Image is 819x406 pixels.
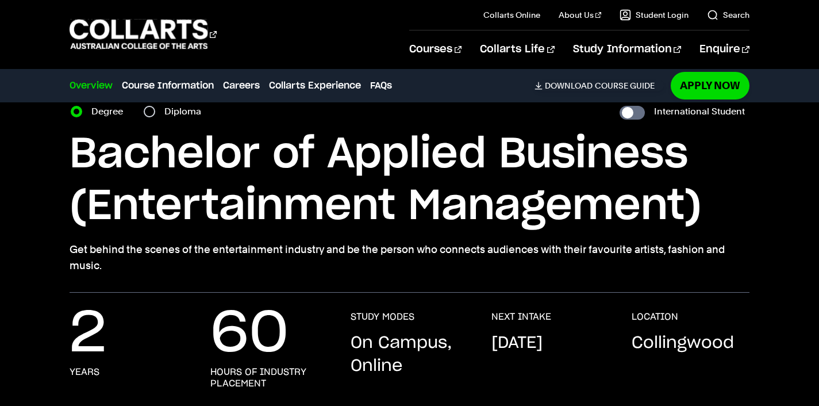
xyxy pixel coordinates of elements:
a: Careers [223,79,260,93]
a: FAQs [370,79,392,93]
a: Courses [409,30,462,68]
div: Go to homepage [70,18,217,51]
p: On Campus, Online [351,332,468,378]
a: Collarts Online [483,9,540,21]
label: International Student [654,104,745,120]
h3: years [70,366,99,378]
p: 60 [210,311,289,357]
a: Collarts Life [480,30,554,68]
a: Course Information [122,79,214,93]
a: Search [707,9,749,21]
a: About Us [559,9,601,21]
a: Study Information [573,30,681,68]
label: Diploma [164,104,208,120]
h3: STUDY MODES [351,311,414,323]
a: Student Login [620,9,689,21]
h3: NEXT INTAKE [491,311,551,323]
h3: hours of industry placement [210,366,328,389]
p: 2 [70,311,106,357]
p: [DATE] [491,332,543,355]
a: Enquire [699,30,749,68]
a: Collarts Experience [269,79,361,93]
p: Get behind the scenes of the entertainment industry and be the person who connects audiences with... [70,242,749,274]
a: DownloadCourse Guide [535,81,664,91]
h3: LOCATION [632,311,678,323]
a: Apply Now [671,72,749,99]
p: Collingwood [632,332,734,355]
a: Overview [70,79,113,93]
label: Degree [91,104,130,120]
h1: Bachelor of Applied Business (Entertainment Management) [70,129,749,232]
span: Download [545,81,593,91]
